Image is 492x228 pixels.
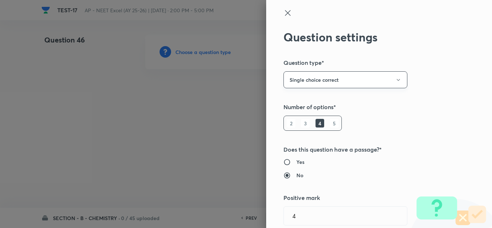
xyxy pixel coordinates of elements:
h6: 5 [330,119,339,128]
h5: Question type* [283,58,451,67]
h5: Positive mark [283,193,451,202]
h6: 4 [316,119,324,128]
h5: Number of options* [283,103,451,111]
h6: 2 [287,119,295,128]
h6: No [296,171,303,179]
h6: Yes [296,158,304,166]
h5: Does this question have a passage?* [283,145,451,154]
button: Single choice correct [283,71,407,88]
h6: 3 [301,119,310,128]
h2: Question settings [283,30,451,44]
input: Positive marks [284,207,407,225]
